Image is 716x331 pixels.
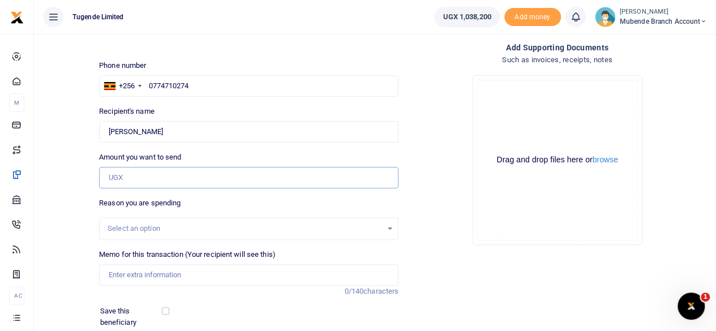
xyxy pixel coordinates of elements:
img: logo-small [10,11,24,24]
li: Wallet ballance [430,7,504,27]
span: UGX 1,038,200 [443,11,491,23]
input: UGX [99,167,398,188]
a: logo-small logo-large logo-large [10,12,24,21]
li: M [9,93,24,112]
a: UGX 1,038,200 [434,7,499,27]
a: profile-user [PERSON_NAME] Mubende Branch Account [595,7,707,27]
label: Save this beneficiary [100,306,164,328]
label: Phone number [99,60,146,71]
h4: Such as invoices, receipts, notes [408,54,707,66]
label: Reason you are spending [99,197,181,209]
label: Memo for this transaction (Your recipient will see this) [99,249,276,260]
li: Toup your wallet [504,8,561,27]
div: Drag and drop files here or [478,154,637,165]
h4: Add supporting Documents [408,41,707,54]
a: Add money [504,12,561,20]
label: Amount you want to send [99,152,181,163]
input: Loading name... [99,121,398,143]
small: [PERSON_NAME] [620,7,707,17]
button: browse [593,156,618,164]
span: characters [363,287,398,295]
span: 0/140 [345,287,364,295]
input: Enter phone number [99,75,398,97]
span: Add money [504,8,561,27]
span: Tugende Limited [68,12,128,22]
input: Enter extra information [99,264,398,286]
span: 1 [701,293,710,302]
div: File Uploader [473,75,642,245]
span: Mubende Branch Account [620,16,707,27]
div: Select an option [108,223,382,234]
div: Uganda: +256 [100,76,145,96]
div: +256 [119,80,135,92]
label: Recipient's name [99,106,155,117]
img: profile-user [595,7,615,27]
li: Ac [9,286,24,305]
iframe: Intercom live chat [678,293,705,320]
